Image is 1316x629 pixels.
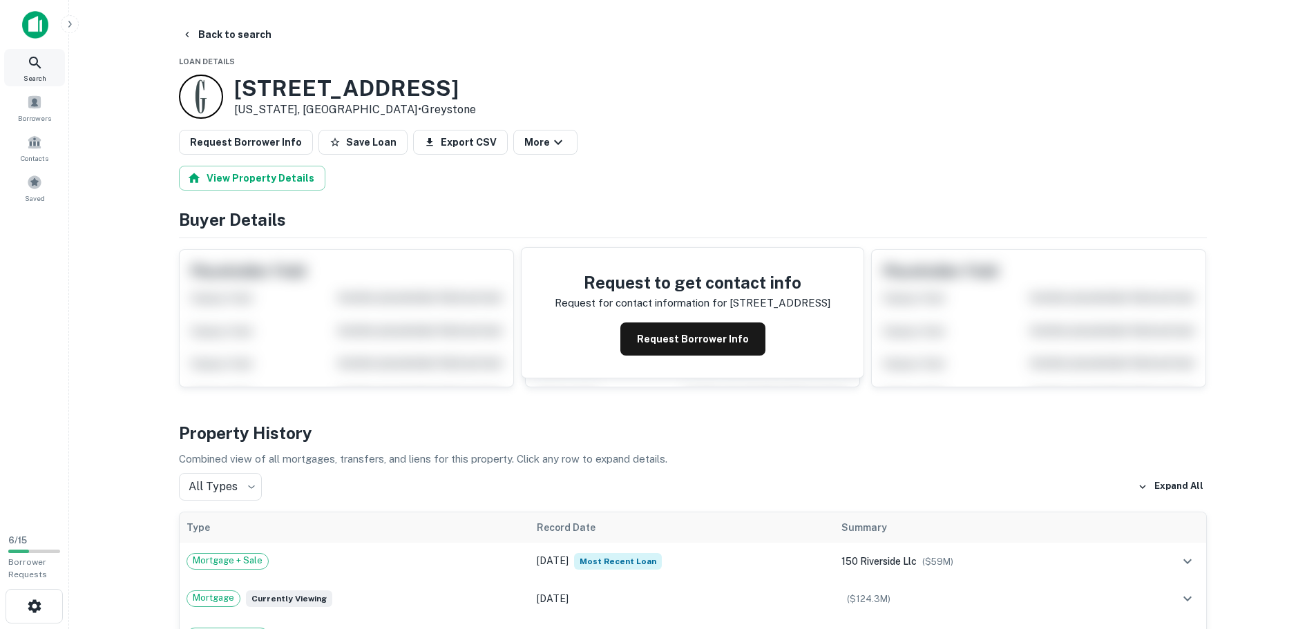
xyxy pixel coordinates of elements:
[4,129,65,166] a: Contacts
[574,553,662,570] span: Most Recent Loan
[23,72,46,84] span: Search
[179,420,1207,445] h4: Property History
[179,451,1207,467] p: Combined view of all mortgages, transfers, and liens for this property. Click any row to expand d...
[234,101,476,118] p: [US_STATE], [GEOGRAPHIC_DATA] •
[922,557,953,567] span: ($ 59M )
[847,594,890,604] span: ($ 124.3M )
[187,554,268,568] span: Mortgage + Sale
[413,130,508,155] button: Export CSV
[8,557,47,579] span: Borrower Requests
[8,535,27,545] span: 6 / 15
[530,580,835,617] td: [DATE]
[4,49,65,86] a: Search
[555,295,727,311] p: Request for contact information for
[18,113,51,124] span: Borrowers
[180,512,530,543] th: Type
[179,57,235,66] span: Loan Details
[318,130,408,155] button: Save Loan
[246,590,332,607] span: Currently viewing
[1176,587,1199,610] button: expand row
[421,103,476,116] a: Greystone
[21,153,48,164] span: Contacts
[530,512,835,543] th: Record Date
[513,130,578,155] button: More
[22,11,48,39] img: capitalize-icon.png
[555,270,830,295] h4: Request to get contact info
[179,166,325,191] button: View Property Details
[1176,550,1199,573] button: expand row
[179,473,262,501] div: All Types
[841,556,917,567] span: 150 riverside llc
[179,207,1207,232] h4: Buyer Details
[4,169,65,206] a: Saved
[530,543,835,580] td: [DATE]
[176,22,277,47] button: Back to search
[620,322,765,356] button: Request Borrower Info
[729,295,830,311] p: [STREET_ADDRESS]
[25,193,45,204] span: Saved
[234,75,476,101] h3: [STREET_ADDRESS]
[1134,476,1207,497] button: Expand All
[187,591,240,605] span: Mortgage
[835,512,1124,543] th: Summary
[1247,519,1316,585] iframe: Chat Widget
[179,130,313,155] button: Request Borrower Info
[4,89,65,126] a: Borrowers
